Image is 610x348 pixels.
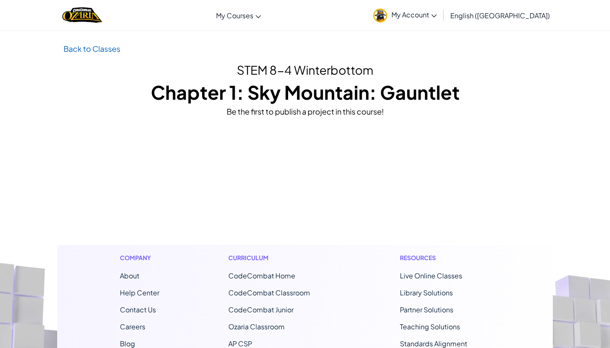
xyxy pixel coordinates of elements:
[64,61,546,79] h2: STEM 8-4 Winterbottom
[400,253,490,262] h1: Resources
[228,339,252,348] a: AP CSP
[64,44,120,53] a: Back to Classes
[400,271,462,280] a: Live Online Classes
[400,322,460,331] a: Teaching Solutions
[120,305,156,314] span: Contact Us
[62,6,102,24] img: Home
[120,288,159,297] a: Help Center
[400,305,453,314] a: Partner Solutions
[228,305,294,314] a: CodeCombat Junior
[391,10,437,19] span: My Account
[212,4,265,27] a: My Courses
[228,253,331,262] h1: Curriculum
[373,8,387,22] img: avatar
[120,339,135,348] a: Blog
[400,339,467,348] a: Standards Alignment
[120,253,159,262] h1: Company
[369,2,441,28] a: My Account
[228,322,285,331] a: Ozaria Classroom
[216,11,253,20] span: My Courses
[400,288,453,297] a: Library Solutions
[62,6,102,24] a: Ozaria by CodeCombat logo
[120,271,139,280] a: About
[446,4,554,27] a: English ([GEOGRAPHIC_DATA])
[228,288,310,297] a: CodeCombat Classroom
[228,271,295,280] span: CodeCombat Home
[450,11,550,20] span: English ([GEOGRAPHIC_DATA])
[64,105,546,118] div: Be the first to publish a project in this course!
[120,322,145,331] a: Careers
[64,79,546,105] h1: Chapter 1: Sky Mountain: Gauntlet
